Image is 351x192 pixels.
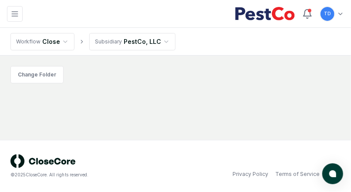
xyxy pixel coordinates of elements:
img: PestCo logo [235,7,295,21]
div: Workflow [16,38,40,46]
button: Change Folder [10,66,64,83]
span: TD [324,10,331,17]
nav: breadcrumb [10,33,175,50]
a: Terms of Service [275,170,320,178]
button: atlas-launcher [322,163,343,184]
a: Privacy Policy [233,170,268,178]
img: logo [10,154,76,168]
div: © 2025 CloseCore. All rights reserved. [10,172,175,178]
div: Subsidiary [95,38,122,46]
button: TD [320,6,335,22]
